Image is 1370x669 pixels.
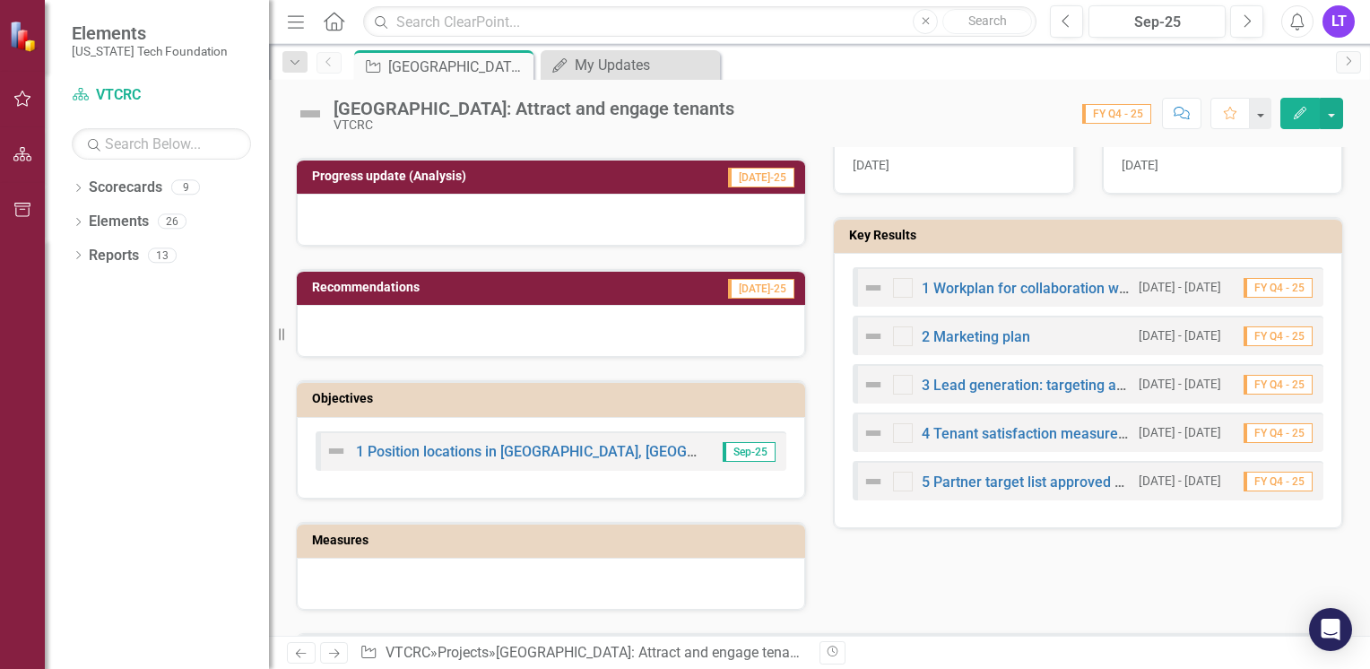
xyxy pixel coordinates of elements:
[72,44,228,58] small: [US_STATE] Tech Foundation
[89,212,149,232] a: Elements
[148,248,177,263] div: 13
[545,54,715,76] a: My Updates
[922,280,1358,297] a: 1 Workplan for collaboration with VTCRC real estate team members
[1122,158,1158,172] span: [DATE]
[72,85,251,106] a: VTCRC
[863,471,884,492] img: Not Defined
[171,180,200,195] div: 9
[1139,424,1221,441] small: [DATE] - [DATE]
[312,169,648,183] h3: Progress update (Analysis)
[922,377,1193,394] a: 3 Lead generation: targeting and outreach
[922,425,1151,442] a: 4 Tenant satisfaction measurement
[89,246,139,266] a: Reports
[863,374,884,395] img: Not Defined
[496,644,810,661] div: [GEOGRAPHIC_DATA]: Attract and engage tenants
[89,178,162,198] a: Scorecards
[1244,423,1313,443] span: FY Q4 - 25
[863,277,884,299] img: Not Defined
[1088,5,1226,38] button: Sep-25
[1139,279,1221,296] small: [DATE] - [DATE]
[296,100,325,128] img: Not Defined
[9,21,40,52] img: ClearPoint Strategy
[1322,5,1355,38] button: LT
[1244,375,1313,395] span: FY Q4 - 25
[363,6,1036,38] input: Search ClearPoint...
[942,9,1032,34] button: Search
[1309,608,1352,651] div: Open Intercom Messenger
[723,442,776,462] span: Sep-25
[728,168,794,187] span: [DATE]-25
[575,54,715,76] div: My Updates
[388,56,529,78] div: [GEOGRAPHIC_DATA]: Attract and engage tenants
[922,474,1250,491] a: 5 Partner target list approved by VTCRC leadership
[968,13,1007,28] span: Search
[312,392,796,405] h3: Objectives
[863,422,884,444] img: Not Defined
[863,326,884,347] img: Not Defined
[849,229,1333,242] h3: Key Results
[1244,326,1313,346] span: FY Q4 - 25
[1139,376,1221,393] small: [DATE] - [DATE]
[72,128,251,160] input: Search Below...
[1082,104,1151,124] span: FY Q4 - 25
[72,22,228,44] span: Elements
[1139,327,1221,344] small: [DATE] - [DATE]
[386,644,430,661] a: VTCRC
[312,281,609,294] h3: Recommendations
[438,644,489,661] a: Projects
[1244,472,1313,491] span: FY Q4 - 25
[158,214,186,230] div: 26
[1244,278,1313,298] span: FY Q4 - 25
[325,440,347,462] img: Not Defined
[334,118,734,132] div: VTCRC
[922,328,1030,345] a: 2 Marketing plan
[728,279,794,299] span: [DATE]-25
[312,534,796,547] h3: Measures
[853,158,889,172] span: [DATE]
[1139,473,1221,490] small: [DATE] - [DATE]
[1095,12,1219,33] div: Sep-25
[334,99,734,118] div: [GEOGRAPHIC_DATA]: Attract and engage tenants
[360,643,806,664] div: » »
